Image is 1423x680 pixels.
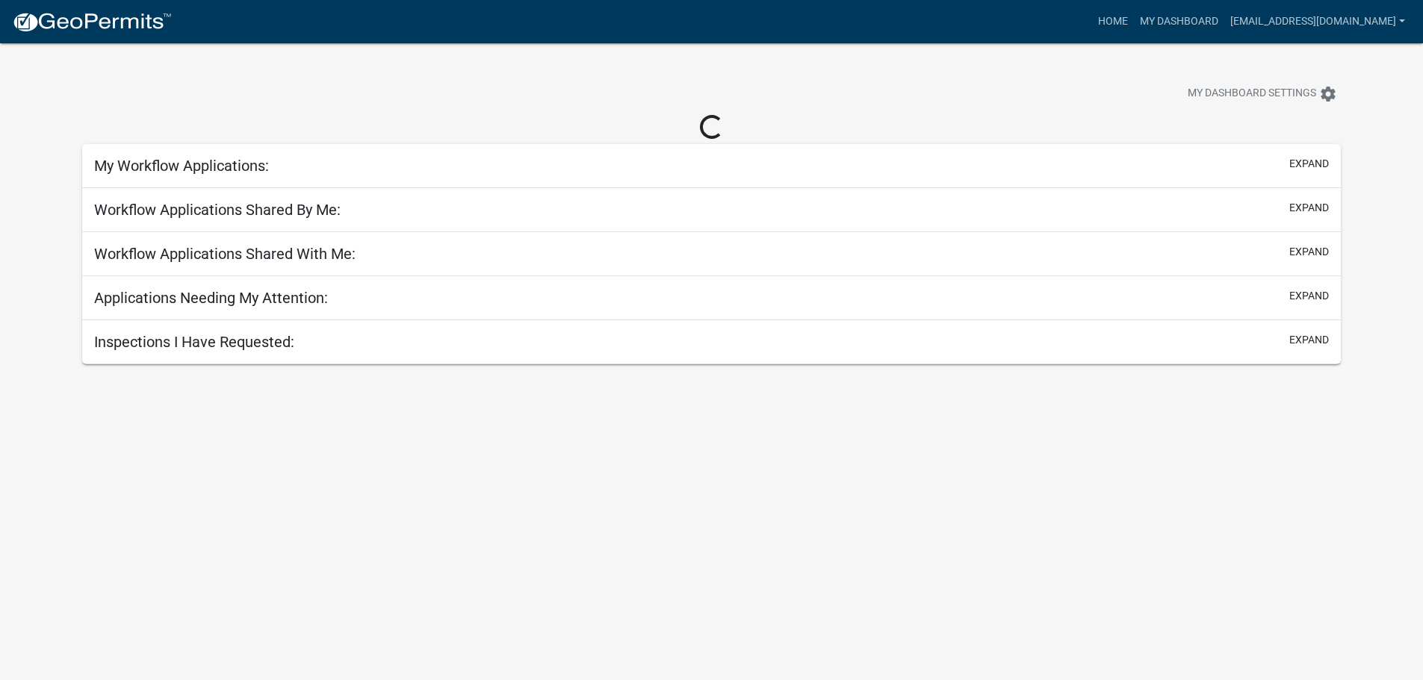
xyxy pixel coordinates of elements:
[94,289,328,307] h5: Applications Needing My Attention:
[1289,200,1329,216] button: expand
[1176,79,1349,108] button: My Dashboard Settingssettings
[94,157,269,175] h5: My Workflow Applications:
[1319,85,1337,103] i: settings
[1289,332,1329,348] button: expand
[1289,244,1329,260] button: expand
[94,333,294,351] h5: Inspections I Have Requested:
[1092,7,1134,36] a: Home
[94,245,356,263] h5: Workflow Applications Shared With Me:
[1134,7,1224,36] a: My Dashboard
[1224,7,1411,36] a: [EMAIL_ADDRESS][DOMAIN_NAME]
[1289,288,1329,304] button: expand
[94,201,341,219] h5: Workflow Applications Shared By Me:
[1188,85,1316,103] span: My Dashboard Settings
[1289,156,1329,172] button: expand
